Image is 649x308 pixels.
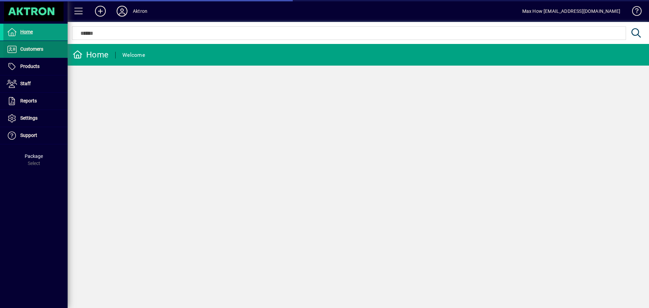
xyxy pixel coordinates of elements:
span: Reports [20,98,37,103]
div: Max How [EMAIL_ADDRESS][DOMAIN_NAME] [522,6,620,17]
span: Home [20,29,33,34]
span: Support [20,133,37,138]
a: Products [3,58,68,75]
div: Welcome [122,50,145,61]
a: Support [3,127,68,144]
a: Settings [3,110,68,127]
div: Home [73,49,109,60]
span: Package [25,153,43,159]
button: Add [90,5,111,17]
a: Reports [3,93,68,110]
span: Customers [20,46,43,52]
span: Settings [20,115,38,121]
div: Aktron [133,6,147,17]
span: Staff [20,81,31,86]
a: Customers [3,41,68,58]
span: Products [20,64,40,69]
a: Knowledge Base [627,1,641,23]
a: Staff [3,75,68,92]
button: Profile [111,5,133,17]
